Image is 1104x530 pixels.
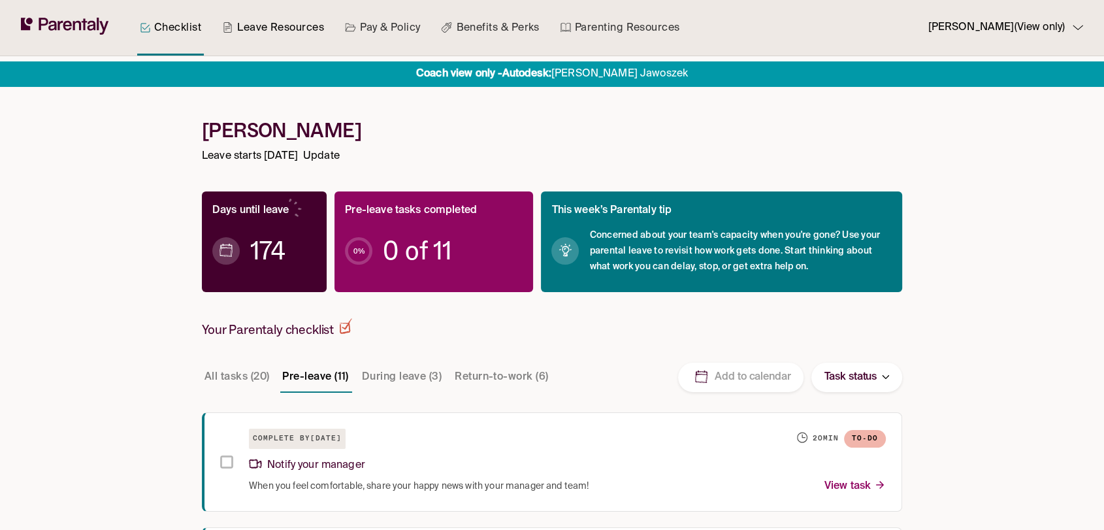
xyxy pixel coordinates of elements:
p: Pre-leave tasks completed [345,202,477,220]
p: This week’s Parentaly tip [551,202,672,220]
div: Task stage tabs [202,361,553,393]
h2: Your Parentaly checklist [202,318,352,338]
p: Leave starts [DATE] [202,148,298,165]
h6: Complete by [DATE] [249,429,346,449]
span: 0 of 11 [383,244,451,257]
button: Pre-leave (11) [280,361,351,393]
button: During leave (3) [359,361,444,393]
p: Task status [824,369,877,386]
span: To-do [844,430,886,448]
p: Update [303,148,340,165]
button: Task status [811,363,902,392]
p: Days until leave [212,202,289,220]
h6: 20 min [813,433,839,444]
button: Return-to-work (6) [452,361,551,393]
span: 174 [250,244,285,257]
span: When you feel comfortable, share your happy news with your manager and team! [249,480,589,493]
p: [PERSON_NAME] Jawoszek [416,65,688,83]
strong: Coach view only - Autodesk : [416,69,551,79]
p: Notify your manager [249,457,365,474]
p: View task [824,478,886,495]
h1: [PERSON_NAME] [202,118,902,142]
span: Concerned about your team's capacity when you're gone? Use your parental leave to revisit how wor... [589,227,892,274]
button: All tasks (20) [202,361,272,393]
p: [PERSON_NAME] (View only) [928,19,1065,37]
